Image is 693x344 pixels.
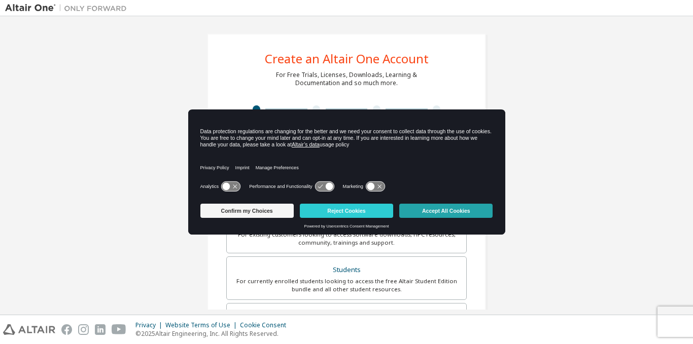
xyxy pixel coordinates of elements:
[233,263,460,277] div: Students
[135,329,292,338] p: © 2025 Altair Engineering, Inc. All Rights Reserved.
[233,231,460,247] div: For existing customers looking to access software downloads, HPC resources, community, trainings ...
[78,324,89,335] img: instagram.svg
[5,3,132,13] img: Altair One
[276,71,417,87] div: For Free Trials, Licenses, Downloads, Learning & Documentation and so much more.
[240,321,292,329] div: Cookie Consent
[165,321,240,329] div: Website Terms of Use
[233,277,460,293] div: For currently enrolled students looking to access the free Altair Student Edition bundle and all ...
[3,324,55,335] img: altair_logo.svg
[95,324,106,335] img: linkedin.svg
[233,310,460,324] div: Faculty
[135,321,165,329] div: Privacy
[265,53,429,65] div: Create an Altair One Account
[112,324,126,335] img: youtube.svg
[61,324,72,335] img: facebook.svg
